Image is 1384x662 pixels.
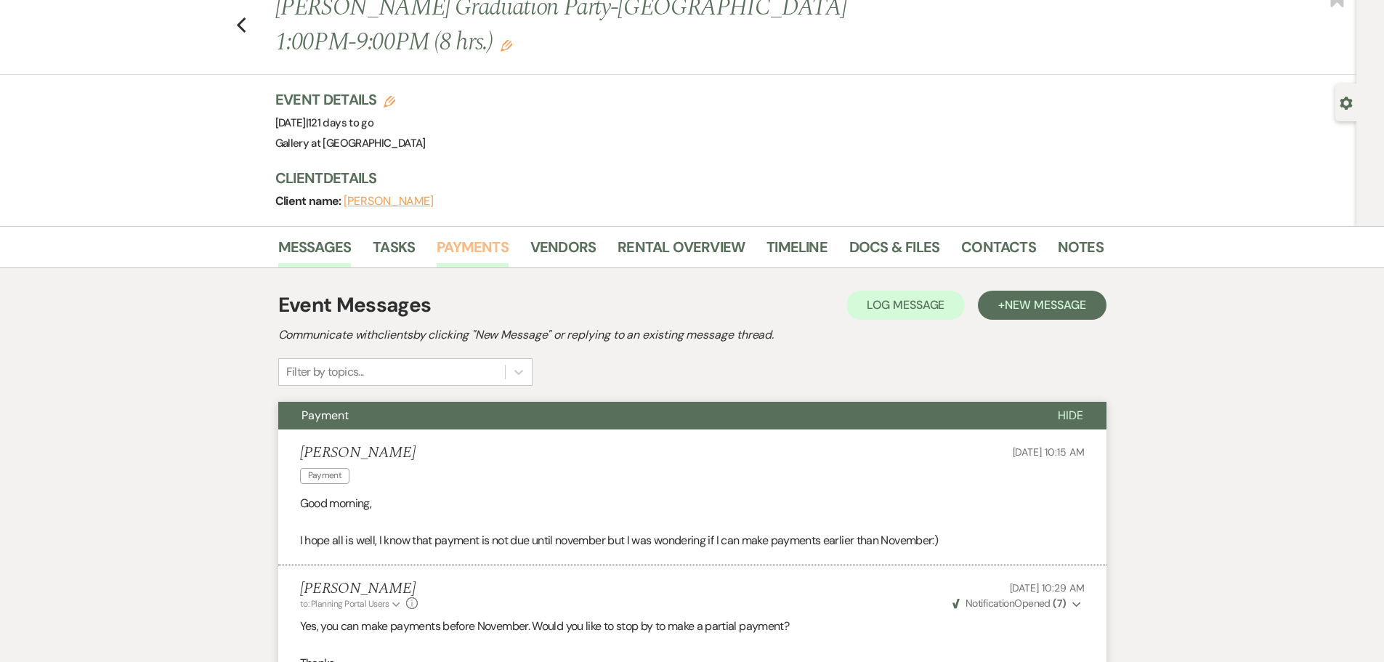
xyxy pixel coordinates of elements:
h5: [PERSON_NAME] [300,444,416,462]
a: Vendors [530,235,596,267]
div: Filter by topics... [286,363,364,381]
p: Yes, you can make payments before November. Would you like to stop by to make a partial payment? [300,617,1085,636]
h3: Event Details [275,89,426,110]
span: Payment [302,408,349,423]
span: [DATE] [275,116,374,130]
span: Hide [1058,408,1083,423]
a: Tasks [373,235,415,267]
button: NotificationOpened (7) [950,596,1085,611]
span: | [306,116,373,130]
a: Rental Overview [618,235,745,267]
p: Good morning, [300,494,1085,513]
span: New Message [1005,297,1085,312]
span: Opened [952,597,1067,610]
h1: Event Messages [278,290,432,320]
button: to: Planning Portal Users [300,597,403,610]
button: Hide [1035,402,1106,429]
span: to: Planning Portal Users [300,598,389,610]
span: 121 days to go [308,116,373,130]
a: Docs & Files [849,235,939,267]
span: [DATE] 10:15 AM [1013,445,1085,459]
h3: Client Details [275,168,1089,188]
span: Log Message [867,297,944,312]
button: [PERSON_NAME] [344,195,434,207]
h5: [PERSON_NAME] [300,580,418,598]
a: Notes [1058,235,1104,267]
span: [DATE] 10:29 AM [1010,581,1085,594]
span: Client name: [275,193,344,209]
a: Timeline [766,235,827,267]
a: Messages [278,235,352,267]
span: Notification [966,597,1014,610]
span: Gallery at [GEOGRAPHIC_DATA] [275,136,426,150]
p: I hope all is well, I know that payment is not due until november but I was wondering if I can ma... [300,531,1085,550]
strong: ( 7 ) [1053,597,1066,610]
button: Edit [501,39,512,52]
button: Open lead details [1340,95,1353,109]
a: Payments [437,235,509,267]
button: Log Message [846,291,965,320]
span: Payment [300,468,350,483]
h2: Communicate with clients by clicking "New Message" or replying to an existing message thread. [278,326,1106,344]
a: Contacts [961,235,1036,267]
button: Payment [278,402,1035,429]
button: +New Message [978,291,1106,320]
